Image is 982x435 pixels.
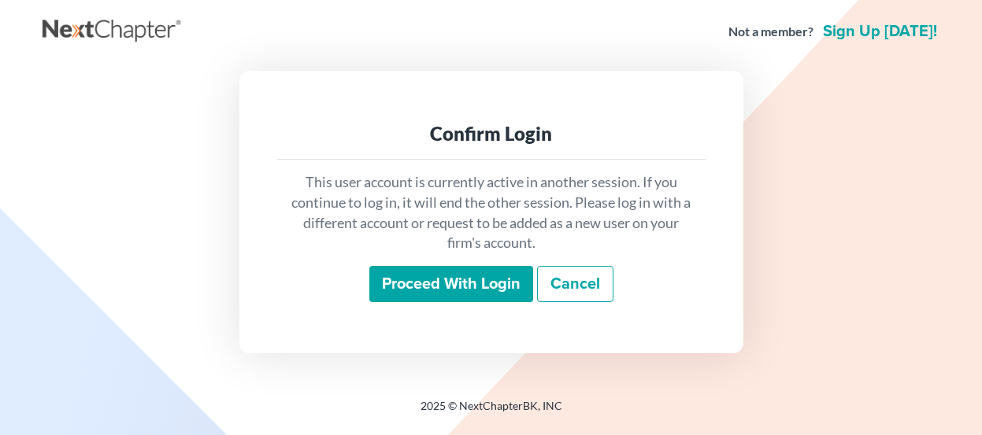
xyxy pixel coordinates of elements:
p: This user account is currently active in another session. If you continue to log in, it will end ... [290,172,693,253]
div: 2025 © NextChapterBK, INC [43,398,940,426]
strong: Not a member? [728,23,813,41]
a: Sign up [DATE]! [820,24,940,39]
a: Cancel [537,266,613,302]
div: Confirm Login [290,121,693,146]
input: Proceed with login [369,266,533,302]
